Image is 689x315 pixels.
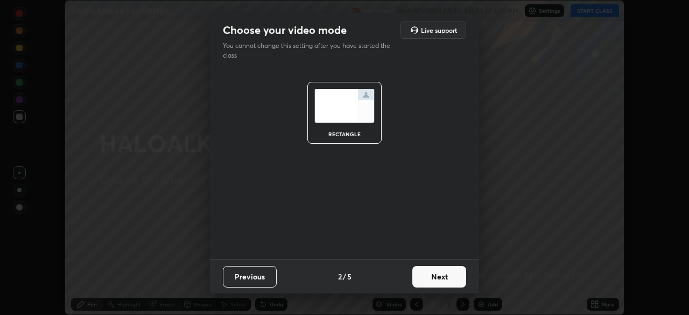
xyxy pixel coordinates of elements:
[338,271,342,282] h4: 2
[412,266,466,288] button: Next
[223,23,347,37] h2: Choose your video mode
[223,41,397,60] p: You cannot change this setting after you have started the class
[314,89,375,123] img: normalScreenIcon.ae25ed63.svg
[347,271,351,282] h4: 5
[223,266,277,288] button: Previous
[323,131,366,137] div: rectangle
[421,27,457,33] h5: Live support
[343,271,346,282] h4: /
